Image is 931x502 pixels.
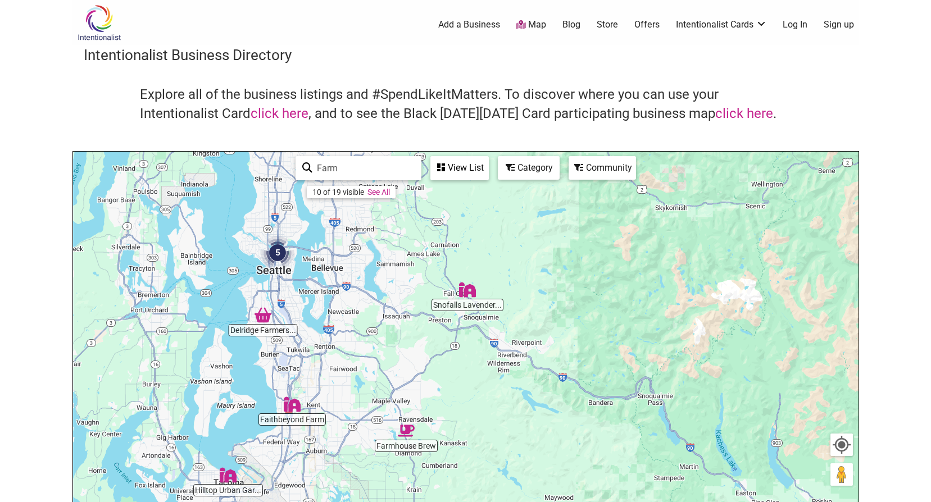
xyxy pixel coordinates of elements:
[824,19,854,31] a: Sign up
[715,106,773,121] a: click here
[569,156,636,180] div: Filter by Community
[312,188,364,197] div: 10 of 19 visible
[251,106,308,121] a: click here
[499,157,558,179] div: Category
[84,45,848,65] h3: Intentionalist Business Directory
[140,85,792,123] h4: Explore all of the business listings and #SpendLikeItMatters. To discover where you can use your ...
[570,157,635,179] div: Community
[830,433,853,456] button: Your Location
[261,236,294,270] div: 5
[676,19,767,31] a: Intentionalist Cards
[430,156,489,180] div: See a list of the visible businesses
[432,157,488,179] div: View List
[296,156,421,180] div: Type to search and filter
[597,19,618,31] a: Store
[783,19,807,31] a: Log In
[72,4,126,41] img: Intentionalist
[830,463,853,486] button: Drag Pegman onto the map to open Street View
[367,188,390,197] a: See All
[398,422,415,439] div: Farmhouse Brew
[516,19,546,31] a: Map
[634,19,660,31] a: Offers
[220,467,237,483] div: Hilltop Urban Gardens
[562,19,580,31] a: Blog
[459,281,476,298] div: Snofalls Lavender Farm
[284,396,301,413] div: Faithbeyond Farm
[255,307,271,323] div: Delridge Farmers Market
[498,156,560,180] div: Filter by category
[438,19,500,31] a: Add a Business
[312,157,415,179] input: Type to find and filter...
